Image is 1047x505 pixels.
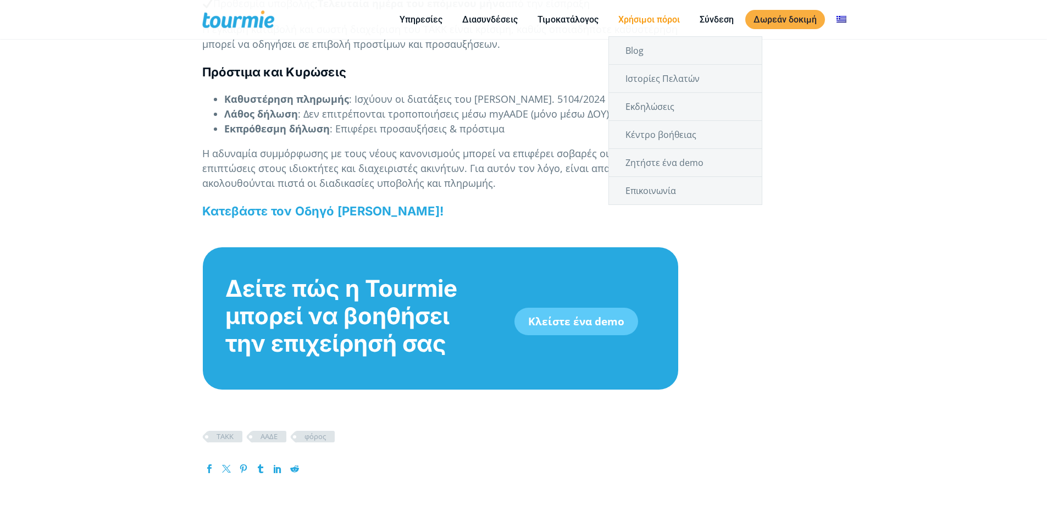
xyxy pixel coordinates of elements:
[296,431,335,442] a: φόρος
[202,23,678,51] span: Η έγκαιρη καταβολή και σωστή διαχείριση του ΤΑΚΚ είναι κρίσιμη, καθώς οποιαδήποτε καθυστέρηση μπο...
[610,13,688,26] a: Χρήσιμοι πόροι
[252,431,286,442] a: ΑΑΔΕ
[349,92,605,106] span: : Ισχύουν οι διατάξεις του [PERSON_NAME]. 5104/2024
[609,37,762,64] a: Blog
[745,10,825,29] a: Δωρεάν δοκιμή
[330,122,505,135] span: : Επιφέρει προσαυξήσεις & πρόστιμα
[208,431,242,442] a: TAKK
[224,107,298,120] b: Λάθος δήλωση
[256,464,265,473] a: Tumblr
[224,122,330,135] b: Εκπρόθεσμη δήλωση
[609,93,762,120] a: Εκδηλώσεις
[514,308,638,335] a: Κλείστε ένα demo
[273,464,282,473] a: LinkedIn
[290,464,299,473] a: Reddit
[391,13,451,26] a: Υπηρεσίες
[609,177,762,204] a: Επικοινωνία
[609,121,762,148] a: Κέντρο βοήθειας
[239,464,248,473] a: Pinterest
[202,65,347,79] b: Πρόστιμα και Κυρώσεις
[609,149,762,176] a: Ζητήστε ένα demo
[205,464,214,473] a: Facebook
[202,147,662,190] span: Η αδυναμία συμμόρφωσης με τους νέους κανονισμούς μπορεί να επιφέρει σοβαρές οικονομικές επιπτώσει...
[609,65,762,92] a: Ιστορίες Πελατών
[298,107,609,120] span: : Δεν επιτρέπονται τροποποιήσεις μέσω myAADE (μόνο μέσω ΔΟΥ)
[225,274,457,357] span: Δείτε πώς η Tourmie μπορεί να βοηθήσει την επιχείρησή σας
[224,92,349,106] b: Καθυστέρηση πληρωμής
[454,13,526,26] a: Διασυνδέσεις
[529,13,607,26] a: Τιμοκατάλογος
[222,464,231,473] a: Twitter
[691,13,742,26] a: Σύνδεση
[202,204,444,218] a: Κατεβάστε τον Οδηγό [PERSON_NAME]!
